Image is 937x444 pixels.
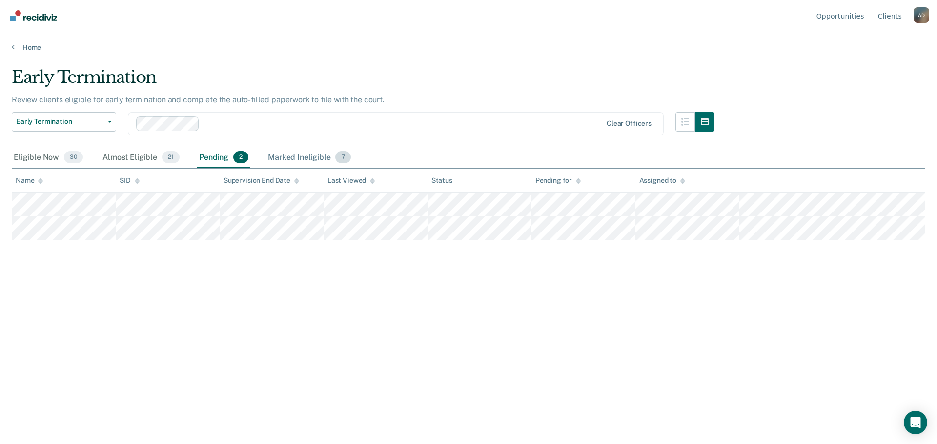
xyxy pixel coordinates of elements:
[162,151,180,164] span: 21
[10,10,57,21] img: Recidiviz
[101,147,182,169] div: Almost Eligible21
[914,7,929,23] div: A D
[904,411,927,434] div: Open Intercom Messenger
[64,151,83,164] span: 30
[639,176,685,185] div: Assigned to
[431,176,452,185] div: Status
[12,147,85,169] div: Eligible Now30
[12,43,925,52] a: Home
[12,112,116,132] button: Early Termination
[120,176,140,185] div: SID
[12,95,385,104] p: Review clients eligible for early termination and complete the auto-filled paperwork to file with...
[12,67,714,95] div: Early Termination
[16,176,43,185] div: Name
[327,176,375,185] div: Last Viewed
[535,176,581,185] div: Pending for
[233,151,248,164] span: 2
[224,176,299,185] div: Supervision End Date
[266,147,353,169] div: Marked Ineligible7
[335,151,350,164] span: 7
[197,147,250,169] div: Pending2
[914,7,929,23] button: Profile dropdown button
[16,117,104,126] span: Early Termination
[607,119,652,128] div: Clear officers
